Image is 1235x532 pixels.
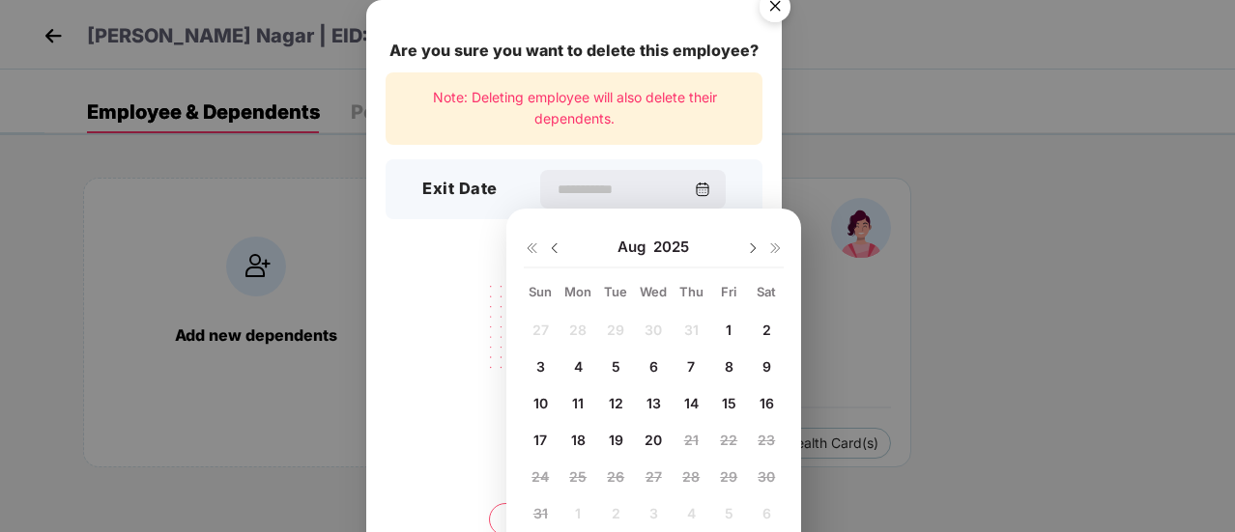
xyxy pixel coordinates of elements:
[687,358,695,375] span: 7
[561,283,595,300] div: Mon
[637,283,671,300] div: Wed
[574,358,583,375] span: 4
[725,358,733,375] span: 8
[645,432,662,448] span: 20
[695,182,710,197] img: svg+xml;base64,PHN2ZyBpZD0iQ2FsZW5kYXItMzJ4MzIiIHhtbG5zPSJodHRwOi8vd3d3LnczLm9yZy8yMDAwL3N2ZyIgd2...
[617,238,653,257] span: Aug
[768,240,784,256] img: svg+xml;base64,PHN2ZyB4bWxucz0iaHR0cDovL3d3dy53My5vcmcvMjAwMC9zdmciIHdpZHRoPSIxNiIgaGVpZ2h0PSIxNi...
[466,273,682,424] img: svg+xml;base64,PHN2ZyB4bWxucz0iaHR0cDovL3d3dy53My5vcmcvMjAwMC9zdmciIHdpZHRoPSIyMjQiIGhlaWdodD0iMT...
[684,395,699,411] span: 14
[609,395,623,411] span: 12
[762,358,771,375] span: 9
[386,39,762,63] div: Are you sure you want to delete this employee?
[712,283,746,300] div: Fri
[750,283,784,300] div: Sat
[422,177,498,202] h3: Exit Date
[599,283,633,300] div: Tue
[533,395,548,411] span: 10
[536,358,545,375] span: 3
[572,395,584,411] span: 11
[722,395,736,411] span: 15
[524,283,558,300] div: Sun
[571,432,586,448] span: 18
[745,240,761,256] img: svg+xml;base64,PHN2ZyBpZD0iRHJvcGRvd24tMzJ4MzIiIHhtbG5zPSJodHRwOi8vd3d3LnczLm9yZy8yMDAwL3N2ZyIgd2...
[726,322,732,338] span: 1
[762,322,771,338] span: 2
[653,238,689,257] span: 2025
[533,432,547,448] span: 17
[612,358,620,375] span: 5
[675,283,708,300] div: Thu
[386,72,762,145] div: Note: Deleting employee will also delete their dependents.
[760,395,774,411] span: 16
[646,395,661,411] span: 13
[609,432,623,448] span: 19
[649,358,658,375] span: 6
[524,240,539,256] img: svg+xml;base64,PHN2ZyB4bWxucz0iaHR0cDovL3d3dy53My5vcmcvMjAwMC9zdmciIHdpZHRoPSIxNiIgaGVpZ2h0PSIxNi...
[547,240,562,256] img: svg+xml;base64,PHN2ZyBpZD0iRHJvcGRvd24tMzJ4MzIiIHhtbG5zPSJodHRwOi8vd3d3LnczLm9yZy8yMDAwL3N2ZyIgd2...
